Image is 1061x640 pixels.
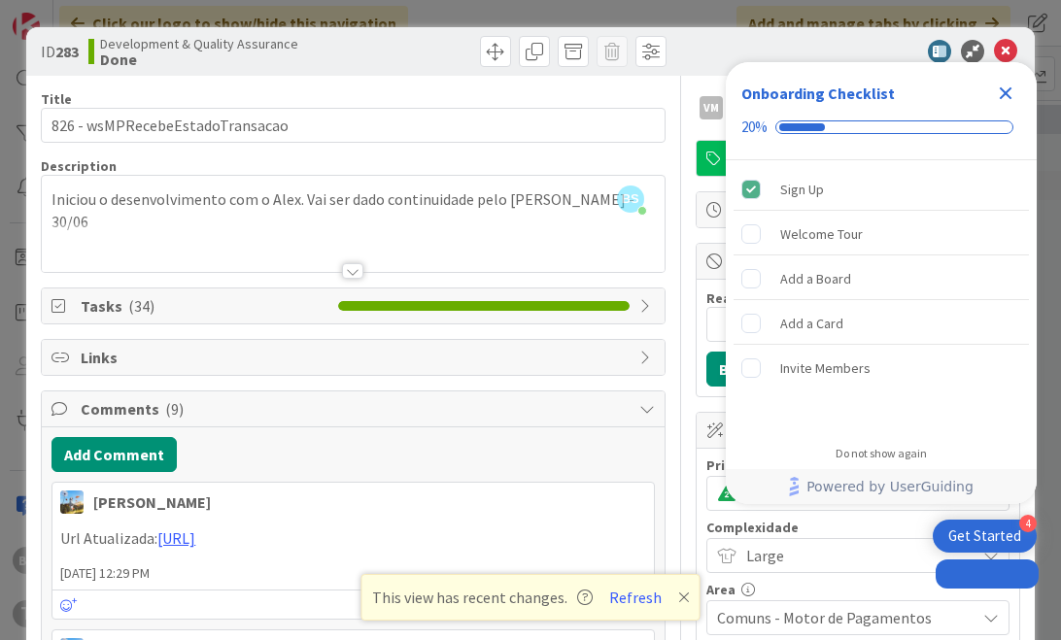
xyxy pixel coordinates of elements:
span: Comuns - Motor de Pagamentos [717,604,966,631]
div: Onboarding Checklist [741,82,895,105]
div: Checklist Container [726,62,1037,504]
a: [URL] [157,528,195,548]
img: DG [60,490,84,514]
div: VM [700,96,723,119]
div: Add a Board is incomplete. [734,257,1029,300]
div: Checklist items [726,160,1037,433]
div: Invite Members is incomplete. [734,347,1029,389]
label: Reason [706,289,754,307]
p: Url Atualizada: [60,527,645,550]
button: Add Comment [51,437,177,472]
div: Welcome Tour is incomplete. [734,213,1029,255]
span: Description [41,157,117,175]
span: ( 9 ) [165,399,184,419]
div: Close Checklist [990,78,1021,109]
div: Open Get Started checklist, remaining modules: 4 [933,520,1037,553]
div: Complexidade [706,521,1010,534]
button: Refresh [602,585,668,610]
span: BS [617,185,644,213]
b: Done [100,51,298,67]
span: Development & Quality Assurance [100,36,298,51]
span: Powered by UserGuiding [806,475,974,498]
span: ID [41,40,79,63]
span: This view has recent changes. [372,586,593,609]
div: Sign Up is complete. [734,168,1029,211]
input: type card name here... [41,108,665,143]
span: Comments [81,397,629,421]
div: Add a Board [780,267,851,290]
span: Tasks [81,294,327,318]
div: Get Started [948,526,1021,546]
div: Checklist progress: 20% [741,118,1021,136]
div: Sign Up [780,178,824,201]
button: Block [706,352,772,387]
p: Iniciou o desenvolvimento com o Alex. Vai ser dado continuidade pelo [PERSON_NAME] - 30/06 [51,188,654,232]
div: Invite Members [780,356,871,380]
div: Do not show again [836,446,927,461]
b: 283 [55,42,79,61]
div: 4 [1019,515,1037,532]
div: Add a Card is incomplete. [734,302,1029,345]
a: Powered by UserGuiding [736,469,1027,504]
div: [PERSON_NAME] [93,490,211,514]
div: Add a Card [780,312,843,335]
span: Links [81,346,629,369]
div: 20% [741,118,768,136]
span: [DATE] 12:29 PM [52,563,653,584]
span: ( 34 ) [128,296,154,316]
div: Area [706,583,1010,596]
div: Welcome Tour [780,222,863,246]
div: Priority [706,458,1010,472]
span: Large [746,542,966,569]
label: Title [41,90,72,108]
div: Footer [726,469,1037,504]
